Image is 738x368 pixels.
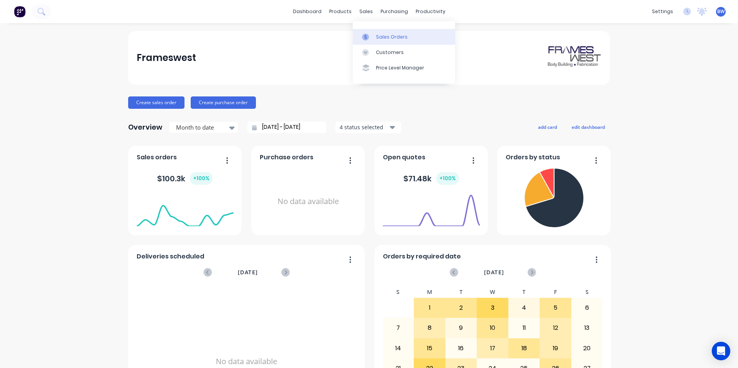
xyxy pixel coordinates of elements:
div: Open Intercom Messenger [712,342,730,360]
div: M [414,287,445,298]
a: Sales Orders [353,29,455,44]
div: W [477,287,508,298]
div: 10 [477,318,508,338]
div: 16 [446,339,477,358]
div: 4 status selected [340,123,388,131]
div: 20 [572,339,603,358]
div: 13 [572,318,603,338]
span: [DATE] [484,268,504,277]
div: purchasing [377,6,412,17]
div: No data available [260,165,357,238]
div: Customers [376,49,404,56]
div: 2 [446,298,477,317]
button: Create purchase order [191,96,256,109]
div: 5 [540,298,571,317]
div: 18 [509,339,540,358]
div: S [571,287,603,298]
span: Purchase orders [260,153,313,162]
button: Create sales order [128,96,184,109]
div: 14 [383,339,414,358]
div: sales [355,6,377,17]
div: 9 [446,318,477,338]
span: Orders by required date [383,252,461,261]
div: productivity [412,6,449,17]
div: 7 [383,318,414,338]
span: BW [717,8,724,15]
div: $ 71.48k [403,172,459,185]
button: 4 status selected [335,122,401,133]
a: dashboard [289,6,325,17]
div: settings [648,6,677,17]
img: Factory [14,6,25,17]
div: 11 [509,318,540,338]
div: S [383,287,414,298]
a: Customers [353,45,455,60]
div: 6 [572,298,603,317]
div: Frameswest [137,50,196,66]
span: Open quotes [383,153,425,162]
div: 15 [414,339,445,358]
div: 3 [477,298,508,317]
div: 12 [540,318,571,338]
div: 4 [509,298,540,317]
div: products [325,6,355,17]
div: $ 100.3k [157,172,213,185]
div: + 100 % [190,172,213,185]
div: T [508,287,540,298]
div: 17 [477,339,508,358]
div: Price Level Manager [376,64,424,71]
span: Orders by status [506,153,560,162]
div: + 100 % [436,172,459,185]
span: [DATE] [238,268,258,277]
div: Sales Orders [376,34,408,41]
button: edit dashboard [567,122,610,132]
span: Deliveries scheduled [137,252,204,261]
img: Frameswest [547,44,601,71]
span: Sales orders [137,153,177,162]
div: 1 [414,298,445,317]
button: add card [533,122,562,132]
div: 8 [414,318,445,338]
div: T [445,287,477,298]
div: Overview [128,120,162,135]
a: Price Level Manager [353,60,455,76]
div: F [540,287,571,298]
div: 19 [540,339,571,358]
